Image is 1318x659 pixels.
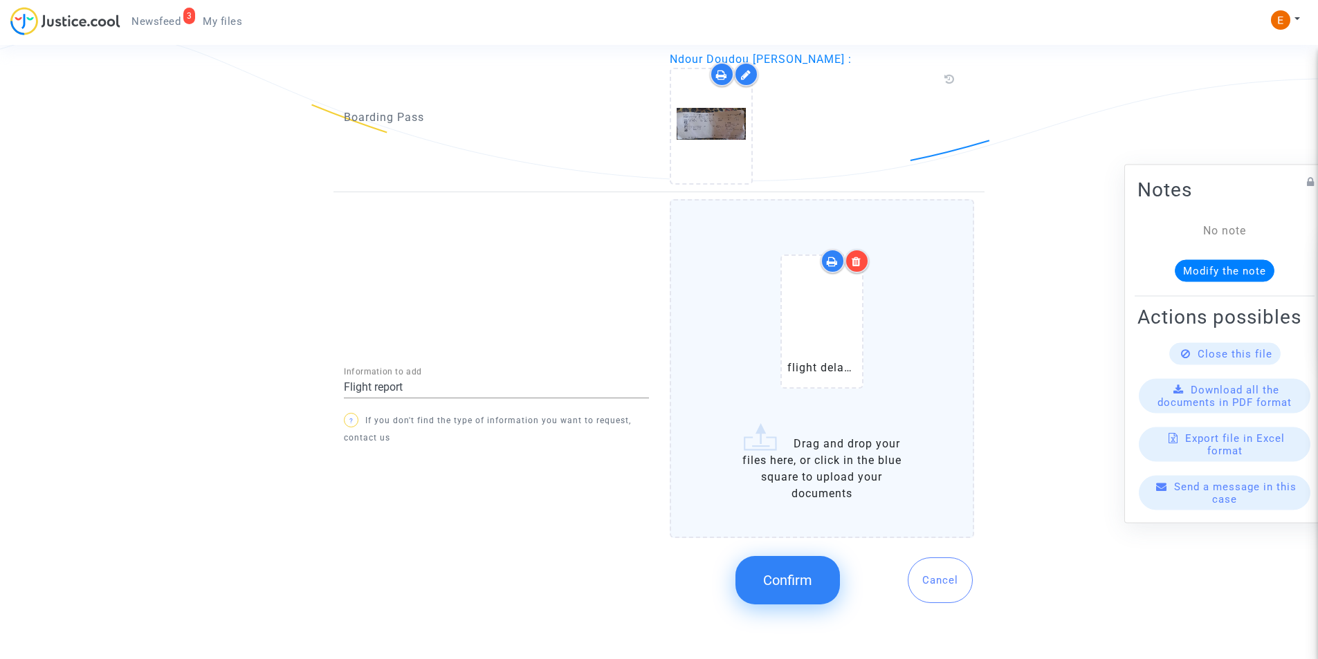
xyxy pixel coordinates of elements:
div: 3 [183,8,196,24]
span: My files [203,15,242,28]
span: Newsfeed [131,15,181,28]
span: Export file in Excel format [1185,431,1285,456]
div: No note [1158,222,1291,239]
h2: Notes [1137,177,1312,201]
span: ? [349,417,354,425]
button: Confirm [735,556,840,604]
img: ACg8ocIeiFvHKe4dA5oeRFd_CiCnuxWUEc1A2wYhRJE3TTWt=s96-c [1271,10,1290,30]
span: Send a message in this case [1174,480,1297,505]
span: Close this file [1198,347,1272,360]
span: Download all the documents in PDF format [1157,383,1292,408]
p: If you don't find the type of information you want to request, contact us [344,412,649,447]
p: Boarding Pass [344,109,649,126]
a: 3Newsfeed [120,11,192,32]
h2: Actions possibles [1137,304,1312,328]
button: Cancel [908,557,973,603]
a: My files [192,11,253,32]
span: Confirm [763,572,812,588]
img: jc-logo.svg [10,7,120,35]
button: Modify the note [1175,259,1274,281]
span: Ndour Doudou [PERSON_NAME] : [670,53,852,66]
